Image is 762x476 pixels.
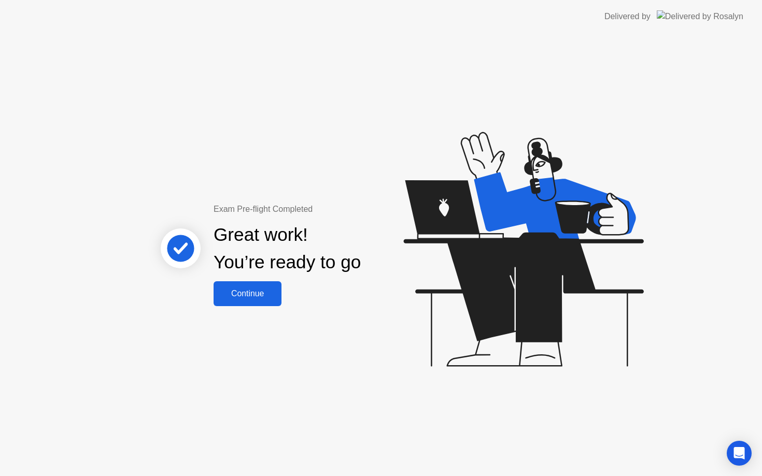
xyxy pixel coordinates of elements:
[727,441,752,466] div: Open Intercom Messenger
[214,221,361,276] div: Great work! You’re ready to go
[214,281,281,306] button: Continue
[657,10,743,22] img: Delivered by Rosalyn
[604,10,651,23] div: Delivered by
[214,203,428,215] div: Exam Pre-flight Completed
[217,289,278,298] div: Continue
